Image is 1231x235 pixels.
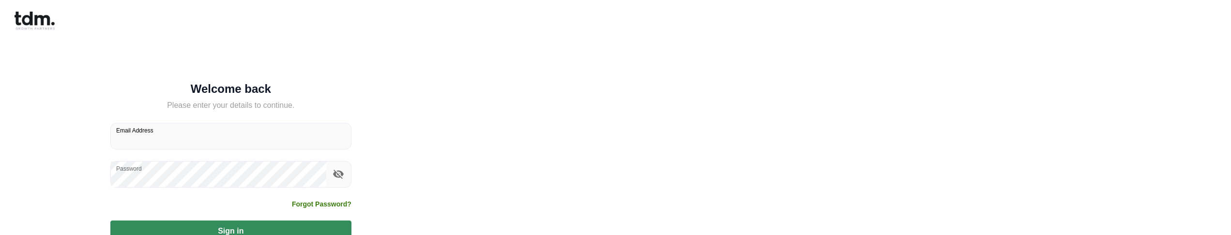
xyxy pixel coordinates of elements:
[292,199,351,209] a: Forgot Password?
[330,166,347,182] button: toggle password visibility
[110,100,351,111] h5: Please enter your details to continue.
[110,84,351,94] h5: Welcome back
[116,126,153,134] label: Email Address
[116,164,142,173] label: Password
